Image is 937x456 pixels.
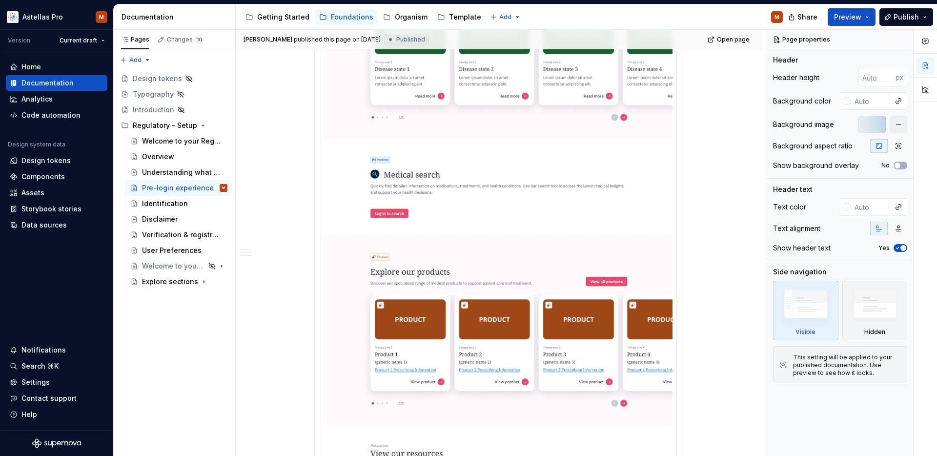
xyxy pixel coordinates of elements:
[21,188,44,198] div: Assets
[773,73,819,83] div: Header height
[878,244,890,252] label: Yes
[828,8,876,26] button: Preview
[797,12,817,22] span: Share
[117,102,231,118] a: Introduction
[6,169,107,185] a: Components
[834,12,861,22] span: Preview
[117,86,231,102] a: Typography
[126,274,231,290] a: Explore sections
[6,391,107,406] button: Contact support
[6,201,107,217] a: Storybook stories
[773,267,827,277] div: Side navigation
[773,96,831,106] div: Background color
[99,13,104,21] div: M
[126,243,231,258] a: User Preferences
[21,78,74,88] div: Documentation
[21,345,66,355] div: Notifications
[6,91,107,107] a: Analytics
[142,277,198,287] div: Explore sections
[842,281,908,340] div: Hidden
[167,36,204,43] div: Changes
[773,281,838,340] div: Visible
[773,161,859,170] div: Show background overlay
[21,394,77,403] div: Contact support
[6,59,107,75] a: Home
[126,133,231,149] a: Welcome to your Regulatory Guide
[142,246,202,255] div: User Preferences
[22,12,63,22] div: Astellas Pro
[395,12,428,22] div: Organism
[773,141,853,151] div: Background aspect ratio
[133,74,182,83] div: Design tokens
[773,243,831,253] div: Show header text
[222,183,225,193] div: M
[142,167,223,177] div: Understanding what you need
[117,71,231,86] a: Design tokens
[126,258,231,274] a: Welcome to your regulatory guide
[294,36,381,43] div: published this page on [DATE]
[21,410,37,419] div: Help
[126,227,231,243] a: Verification & registration
[881,162,890,169] label: No
[21,204,81,214] div: Storybook stories
[379,9,431,25] a: Organism
[126,149,231,165] a: Overview
[6,374,107,390] a: Settings
[315,9,377,25] a: Foundations
[795,328,815,336] div: Visible
[774,13,779,21] div: M
[242,7,485,27] div: Page tree
[21,110,81,120] div: Code automation
[879,8,933,26] button: Publish
[117,71,231,290] div: Page tree
[195,36,204,43] span: 10
[8,141,65,148] div: Design system data
[122,12,231,22] div: Documentation
[142,214,178,224] div: Disclaimer
[117,53,154,67] button: Add
[6,153,107,168] a: Design tokens
[117,118,231,133] div: Regulatory - Setup
[133,105,174,115] div: Introduction
[851,198,890,216] input: Auto
[133,89,174,99] div: Typography
[773,120,834,129] div: Background image
[21,220,67,230] div: Data sources
[773,185,813,194] div: Header text
[773,202,806,212] div: Text color
[21,62,41,72] div: Home
[6,107,107,123] a: Code automation
[257,12,309,22] div: Getting Started
[487,10,524,24] button: Add
[717,36,750,43] span: Open page
[331,12,373,22] div: Foundations
[851,92,890,110] input: Auto
[126,211,231,227] a: Disclaimer
[142,199,188,208] div: Identification
[6,217,107,233] a: Data sources
[896,74,903,82] p: px
[21,94,53,104] div: Analytics
[6,75,107,91] a: Documentation
[21,172,65,182] div: Components
[6,407,107,422] button: Help
[6,185,107,201] a: Assets
[129,56,142,64] span: Add
[21,377,50,387] div: Settings
[783,8,824,26] button: Share
[894,12,919,22] span: Publish
[121,36,149,43] div: Pages
[773,55,798,65] div: Header
[244,36,292,43] span: [PERSON_NAME]
[142,261,205,271] div: Welcome to your regulatory guide
[142,152,174,162] div: Overview
[8,37,30,44] div: Version
[793,353,901,377] div: This setting will be applied to your published documentation. Use preview to see how it looks.
[55,34,109,47] button: Current draft
[126,165,231,180] a: Understanding what you need
[449,12,481,22] div: Template
[21,361,59,371] div: Search ⌘K
[21,156,71,166] div: Design tokens
[60,37,97,44] span: Current draft
[242,9,313,25] a: Getting Started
